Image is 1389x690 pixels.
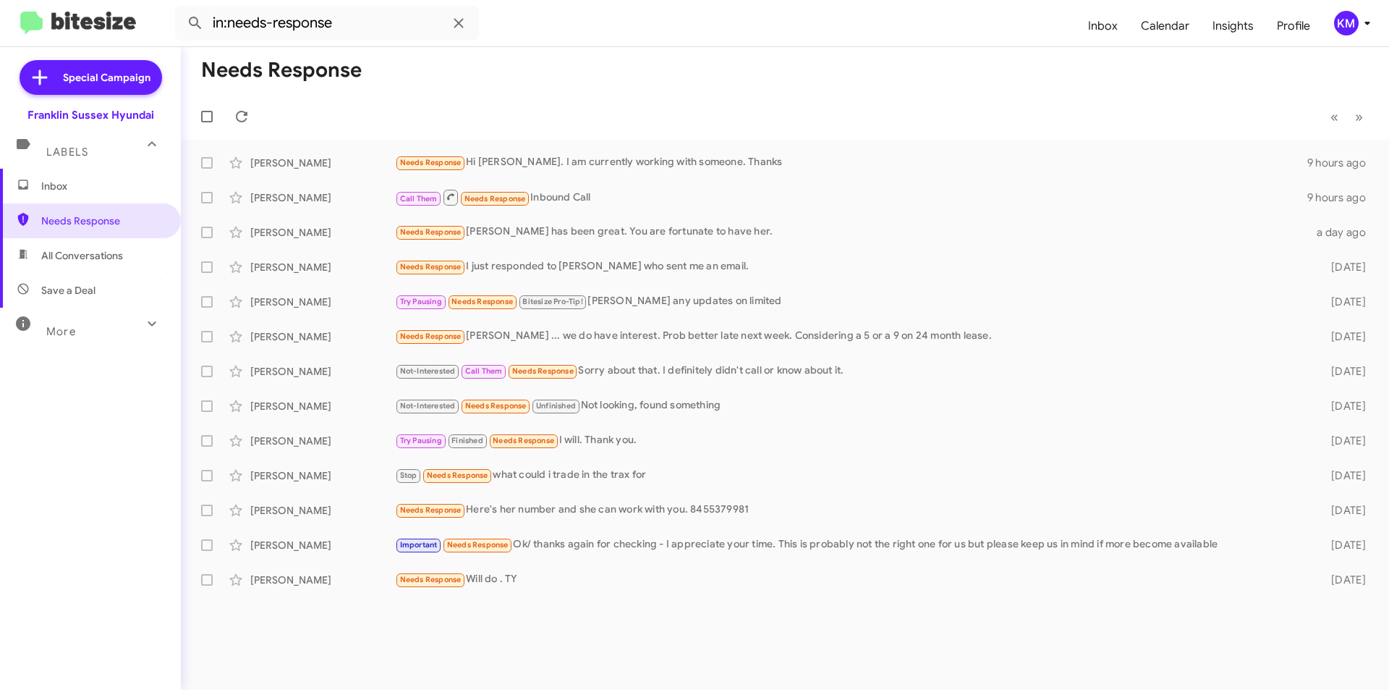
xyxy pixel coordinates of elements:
span: Needs Response [400,505,462,515]
span: Needs Response [464,194,526,203]
span: Needs Response [400,262,462,272]
div: [DATE] [1308,399,1377,413]
div: [PERSON_NAME] [250,190,395,205]
div: I will. Thank you. [395,432,1308,449]
div: Franklin Sussex Hyundai [27,108,154,122]
div: [DATE] [1308,329,1377,344]
span: Important [400,540,438,550]
span: Needs Response [465,401,527,411]
a: Calendar [1129,5,1201,47]
div: [PERSON_NAME] [250,329,395,344]
span: Special Campaign [63,70,150,85]
span: Stop [400,471,417,480]
div: [DATE] [1308,260,1377,274]
span: More [46,325,76,338]
div: [PERSON_NAME] [250,468,395,483]
span: Needs Response [512,366,574,376]
div: [PERSON_NAME] [250,225,395,240]
span: Needs Response [451,297,513,306]
a: Insights [1201,5,1265,47]
a: Special Campaign [20,60,162,95]
div: [PERSON_NAME] [250,364,395,379]
span: Needs Response [400,227,462,237]
span: Needs Response [400,158,462,167]
div: [DATE] [1308,295,1377,309]
h1: Needs Response [201,59,362,82]
div: [PERSON_NAME] [250,399,395,413]
button: KM [1322,11,1373,35]
div: [DATE] [1308,468,1377,483]
span: Try Pausing [400,297,442,306]
div: 9 hours ago [1307,156,1377,170]
span: Not-Interested [400,401,456,411]
div: 9 hours ago [1307,190,1377,205]
div: KM [1334,11,1359,35]
span: Try Pausing [400,436,442,445]
span: « [1330,108,1338,126]
span: Inbox [41,179,164,193]
span: Needs Response [493,436,554,445]
span: Unfinished [536,401,576,411]
div: [PERSON_NAME] [250,295,395,309]
div: [PERSON_NAME] [250,573,395,587]
div: [DATE] [1308,434,1377,448]
div: I just responded to [PERSON_NAME] who sent me an email. [395,258,1308,275]
div: Will do . TY [395,571,1308,588]
span: Needs Response [41,214,164,228]
span: Finished [451,436,483,445]
input: Search [175,6,479,41]
div: Not looking, found something [395,397,1308,414]
span: Save a Deal [41,283,95,298]
span: Not-Interested [400,366,456,376]
div: what could i trade in the trax for [395,467,1308,484]
span: Needs Response [447,540,509,550]
span: Labels [46,146,88,159]
a: Profile [1265,5,1322,47]
nav: Page navigation example [1322,102,1372,132]
a: Inbox [1076,5,1129,47]
div: Sorry about that. I definitely didn't call or know about it. [395,363,1308,379]
div: a day ago [1308,225,1377,240]
div: [DATE] [1308,573,1377,587]
div: [PERSON_NAME] ... we do have interest. Prob better late next week. Considering a 5 or a 9 on 24 m... [395,328,1308,345]
span: Call Them [400,194,438,203]
div: [DATE] [1308,364,1377,379]
div: Hi [PERSON_NAME]. I am currently working with someone. Thanks [395,154,1307,171]
span: Needs Response [400,332,462,341]
div: [DATE] [1308,503,1377,518]
div: Inbound Call [395,188,1307,206]
span: » [1355,108,1363,126]
button: Previous [1322,102,1347,132]
button: Next [1346,102,1372,132]
div: [PERSON_NAME] [250,503,395,518]
div: Ok/ thanks again for checking - I appreciate your time. This is probably not the right one for us... [395,537,1308,553]
div: Here's her number and she can work with you. 8455379981 [395,502,1308,518]
div: [PERSON_NAME] [250,156,395,170]
span: All Conversations [41,248,123,263]
span: Bitesize Pro-Tip! [522,297,582,306]
span: Call Them [465,366,503,376]
span: Needs Response [400,575,462,584]
div: [PERSON_NAME] has been great. You are fortunate to have her. [395,224,1308,240]
div: [PERSON_NAME] any updates on limited [395,293,1308,310]
div: [PERSON_NAME] [250,434,395,448]
span: Needs Response [427,471,488,480]
div: [PERSON_NAME] [250,260,395,274]
div: [DATE] [1308,538,1377,552]
div: [PERSON_NAME] [250,538,395,552]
